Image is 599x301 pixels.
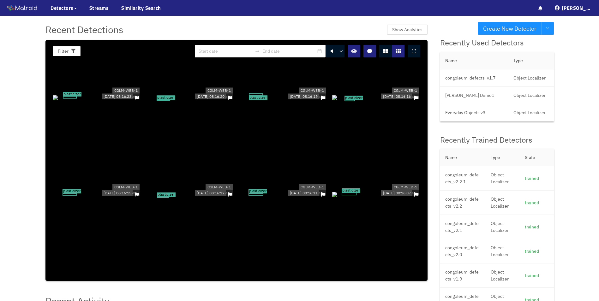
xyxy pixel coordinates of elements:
[195,93,233,99] div: [DATE] 08:16:20 am
[63,189,81,193] span: plasticizer
[541,22,554,35] button: down
[249,189,267,193] span: plasticizer
[508,52,554,69] th: Type
[102,93,140,99] div: [DATE] 08:16:23 am
[440,104,508,121] td: Everyday Objects v3
[6,3,38,13] img: Matroid logo
[508,104,554,121] td: Object Localizer
[508,69,554,87] td: Object Localizer
[344,96,363,100] span: plasticizer
[157,192,176,197] span: plasticizer
[206,184,233,190] div: CGLM-WEB-1
[392,26,422,33] span: Show Analytics
[525,199,549,206] div: trained
[440,166,486,191] td: congoleum_defects_v2.2.1
[89,4,109,12] a: Streams
[255,49,260,54] span: swap-right
[478,22,542,35] button: Create New Detector
[392,184,419,190] div: CGLM-WEB-1
[525,223,549,230] div: trained
[486,239,520,263] td: Object Localizer
[525,248,549,255] div: trained
[249,96,267,100] span: plasticizer
[53,46,81,56] button: Filter
[262,48,316,55] input: End date
[339,50,343,53] span: down
[440,87,508,104] td: [PERSON_NAME] Demo1
[51,4,74,12] span: Detectors
[381,190,419,196] div: [DATE] 08:16:07 am
[440,69,508,87] td: congoleum_defects_v1.7
[546,27,549,31] span: down
[102,190,140,196] div: [DATE] 08:16:15 am
[525,272,549,279] div: trained
[206,87,233,93] div: CGLM-WEB-1
[440,37,554,49] div: Recently Used Detectors
[525,175,549,182] div: trained
[112,184,140,190] div: CGLM-WEB-1
[58,48,69,55] span: Filter
[440,134,554,146] div: Recently Trained Detectors
[195,190,233,196] div: [DATE] 08:16:12 am
[288,190,326,196] div: [DATE] 08:16:11 am
[387,25,428,35] button: Show Analytics
[45,22,123,37] span: Recent Detections
[440,191,486,215] td: congoleum_defects_v2.2
[486,166,520,191] td: Object Localizer
[440,215,486,239] td: congoleum_defects_v2.1
[483,24,536,33] span: Create New Detector
[381,93,419,99] div: [DATE] 08:16:16 am
[392,87,419,93] div: CGLM-WEB-1
[440,263,486,288] td: congoleum_defects_v1.9
[486,263,520,288] td: Object Localizer
[508,87,554,104] td: Object Localizer
[486,149,520,166] th: Type
[440,52,508,69] th: Name
[299,184,326,190] div: CGLM-WEB-1
[199,48,252,55] input: Start date
[299,87,326,93] div: CGLM-WEB-1
[255,49,260,54] span: to
[520,149,554,166] th: State
[112,87,140,93] div: CGLM-WEB-1
[288,93,326,99] div: [DATE] 08:16:19 am
[157,95,175,100] span: plasticizer
[440,149,486,166] th: Name
[63,92,81,97] span: plasticizer
[440,239,486,263] td: congoleum_defects_v2.0
[342,188,360,193] span: plasticizer
[121,4,161,12] a: Similarity Search
[486,191,520,215] td: Object Localizer
[486,215,520,239] td: Object Localizer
